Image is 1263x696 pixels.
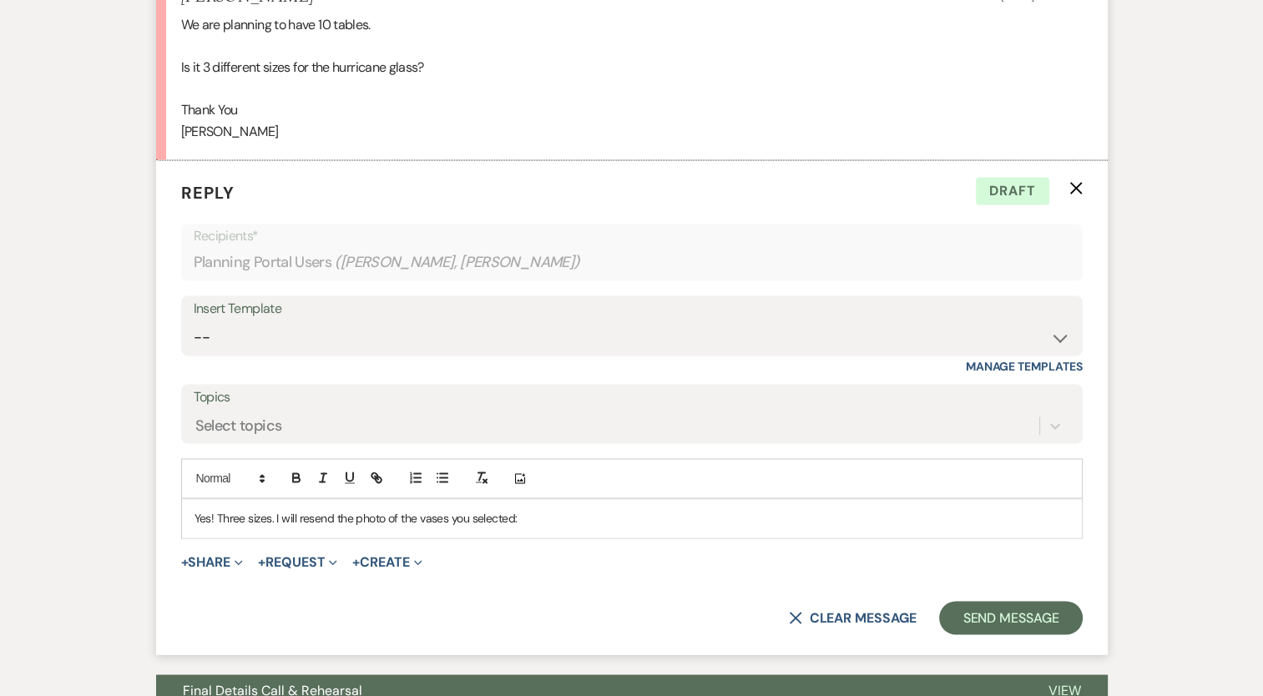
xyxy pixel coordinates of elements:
button: Clear message [789,611,916,624]
div: Insert Template [194,297,1070,321]
p: Yes! Three sizes. I will resend the photo of the vases you selected: [195,509,1069,527]
span: ( [PERSON_NAME], [PERSON_NAME] ) [335,251,580,274]
p: Is it 3 different sizes for the hurricane glass? [181,57,1083,78]
span: + [181,555,189,568]
button: Share [181,555,244,568]
p: Thank You [181,99,1083,121]
span: Reply [181,182,235,204]
span: Draft [976,177,1049,205]
button: Request [258,555,337,568]
div: Select topics [195,415,282,437]
span: + [352,555,360,568]
button: Send Message [939,601,1082,634]
span: + [258,555,265,568]
div: Planning Portal Users [194,246,1070,279]
label: Topics [194,386,1070,410]
p: [PERSON_NAME] [181,121,1083,143]
a: Manage Templates [966,359,1083,374]
button: Create [352,555,422,568]
p: Recipients* [194,225,1070,247]
p: We are planning to have 10 tables. [181,14,1083,36]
